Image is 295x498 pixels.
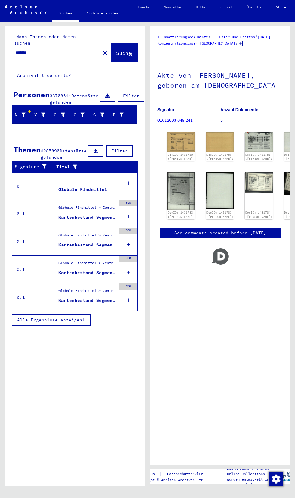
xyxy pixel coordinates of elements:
div: Globale Findmittel [58,186,107,193]
div: Signature [15,162,55,172]
a: Suchen [52,6,79,22]
div: Nachname [15,112,26,118]
a: 01012603 049.241 [157,118,193,123]
span: Alle Ergebnisse anzeigen [17,317,82,323]
span: DE [276,6,282,9]
button: Filter [118,90,144,102]
button: Archival tree units [12,70,76,81]
mat-icon: close [101,49,109,57]
a: DocID: 1431780 ([PERSON_NAME]) [168,153,195,161]
a: Archiv erkunden [79,6,125,20]
a: 1 Inhaftierungsdokumente [157,35,208,39]
a: See comments created before [DATE] [174,230,266,236]
div: Nachname [15,110,33,120]
span: Datensätze gefunden [50,93,98,105]
p: Copyright © Arolsen Archives, 2021 [136,477,216,483]
a: DocID: 1431783 ([PERSON_NAME]) [168,211,195,218]
b: Signatur [157,107,175,112]
mat-header-cell: Geburtsname [51,106,71,123]
span: Datensätze gefunden [41,148,87,160]
div: Prisoner # [113,110,131,120]
div: Kartenbestand Segment 1 [58,242,116,248]
div: Signature [15,164,49,170]
div: Titel [56,164,126,170]
a: DocID: 1431783 ([PERSON_NAME]) [206,211,234,218]
span: Suche [116,50,131,56]
div: Themen [14,144,41,155]
mat-header-cell: Geburtsdatum [91,106,110,123]
td: 0.1 [12,255,54,283]
div: Geburtsdatum [93,110,112,120]
img: Zustimmung ändern [269,472,283,486]
img: 001.jpg [167,172,195,210]
div: Vorname [34,112,45,118]
div: Globale Findmittel > Zentrale Namenkartei > Hinweiskarten und Originale, die in T/D-Fällen aufgef... [58,233,116,241]
a: Datenschutzerklärung [162,471,216,477]
div: Kartenbestand Segment 1 [58,270,116,276]
img: Arolsen_neg.svg [5,5,47,14]
td: 0.1 [12,283,54,311]
span: Filter [111,148,128,154]
td: 0 [12,172,54,200]
td: 0.1 [12,228,54,255]
img: 001.jpg [245,172,273,193]
div: 500 [119,228,137,234]
div: Prisoner # [113,112,124,118]
mat-header-cell: Geburt‏ [71,106,91,123]
div: Kartenbestand Segment 1 [58,214,116,221]
b: Anzahl Dokumente [220,107,258,112]
div: Globale Findmittel > Zentrale Namenkartei > phonetisch sortierte Hinweiskarten, die für die Digit... [58,288,116,296]
div: Kartenbestand Segment 1 [58,297,116,304]
a: DocID: 1431781 ([PERSON_NAME]) [245,153,272,161]
div: Globale Findmittel > Zentrale Namenkartei > Karten, die während oder unmittelbar vor der sequenti... [58,260,116,269]
a: DocID: 1431780 ([PERSON_NAME]) [206,153,234,161]
div: Personen [14,89,50,100]
img: 002.jpg [206,132,234,152]
td: 0.1 [12,200,54,228]
mat-header-cell: Prisoner # [110,106,137,123]
h1: Akte von [PERSON_NAME], geboren am [DEMOGRAPHIC_DATA] [157,61,283,98]
p: Die Arolsen Archives Online-Collections [227,466,273,477]
span: 4285890 [41,148,60,154]
img: 001.jpg [245,132,273,152]
div: 500 [119,256,137,262]
div: Globale Findmittel > Zentrale Namenkartei > Karteikarten, die im Rahmen der sequentiellen Massend... [58,205,116,213]
button: Suche [111,43,138,62]
span: / [255,34,258,39]
div: 500 [119,283,137,290]
span: / [208,34,211,39]
div: | [136,471,216,477]
button: Filter [106,145,133,157]
p: 5 [220,117,283,124]
span: / [235,40,238,46]
div: Geburtsdatum [93,112,104,118]
div: Geburtsname [54,110,72,120]
mat-header-cell: Vorname [32,106,51,123]
div: Geburt‏ [74,112,85,118]
mat-label: Nach Themen oder Namen suchen [14,34,76,46]
div: Geburtsname [54,112,65,118]
img: 002.jpg [206,172,234,209]
a: 1.1 Lager und Ghettos [211,35,255,39]
div: Vorname [34,110,53,120]
button: Alle Ergebnisse anzeigen [12,314,91,326]
span: 33708611 [50,93,71,99]
div: Titel [56,162,132,172]
mat-header-cell: Nachname [12,106,32,123]
div: Geburt‏ [74,110,92,120]
p: wurden entwickelt in Partnerschaft mit [227,477,273,487]
img: 001.jpg [167,132,195,152]
a: DocID: 1431784 ([PERSON_NAME]) [245,211,272,218]
span: Filter [123,93,139,99]
button: Clear [99,47,111,59]
div: 350 [119,200,137,206]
